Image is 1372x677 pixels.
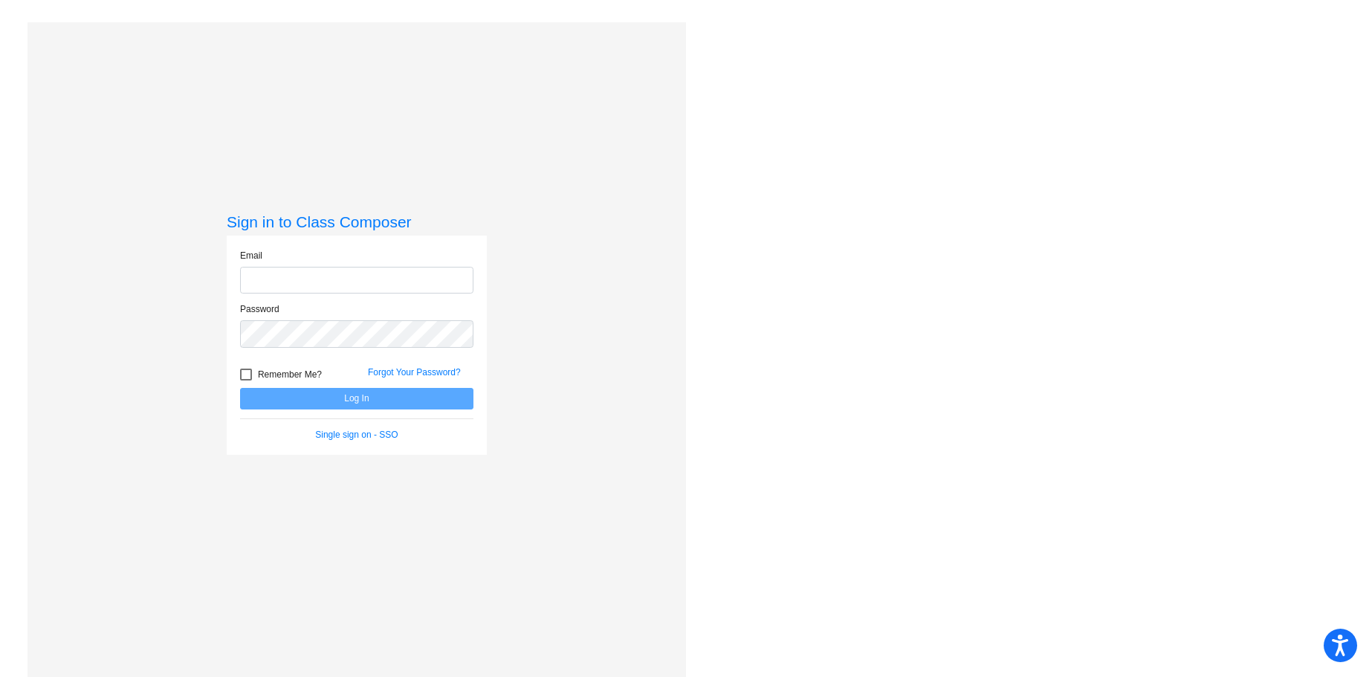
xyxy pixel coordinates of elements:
[368,367,461,378] a: Forgot Your Password?
[227,213,487,231] h3: Sign in to Class Composer
[240,388,473,409] button: Log In
[258,366,322,383] span: Remember Me?
[240,302,279,316] label: Password
[315,430,398,440] a: Single sign on - SSO
[240,249,262,262] label: Email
